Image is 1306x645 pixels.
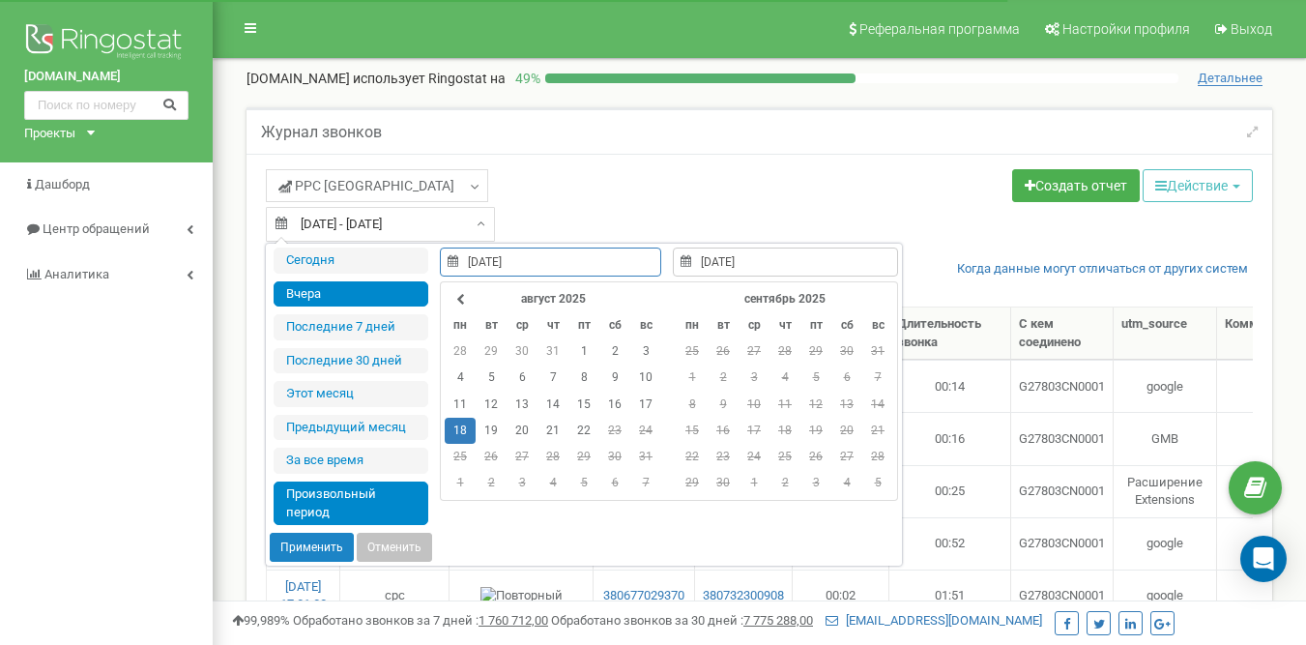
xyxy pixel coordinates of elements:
td: 3 [739,365,769,391]
th: чт [537,312,568,338]
td: 3 [630,338,661,365]
td: 10 [739,392,769,418]
th: utm_source [1114,308,1217,360]
td: 4 [831,470,862,496]
td: 22 [568,418,599,444]
td: 20 [831,418,862,444]
td: 12 [476,392,507,418]
td: 1 [568,338,599,365]
th: вс [862,312,893,338]
span: Реферальная программа [859,21,1020,37]
span: Дашборд [35,177,90,191]
li: Сегодня [274,248,428,274]
span: Настройки профиля [1062,21,1190,37]
td: 7 [630,470,661,496]
td: 7 [862,365,893,391]
li: Произвольный период [274,482,428,525]
td: G27803CN0001 [1011,465,1114,517]
td: G27803CN0001 [1011,412,1114,464]
td: 18 [445,418,476,444]
td: 29 [800,338,831,365]
img: Ringostat logo [24,19,189,68]
input: Поиск по номеру [24,91,189,120]
td: 15 [568,392,599,418]
li: Предыдущий меcяц [274,415,428,441]
td: 24 [630,418,661,444]
td: google [1114,570,1217,622]
td: 29 [476,338,507,365]
td: 10 [630,365,661,391]
td: 29 [677,470,708,496]
td: 00:16 [889,412,1011,464]
td: 17 [739,418,769,444]
td: 5 [862,470,893,496]
th: пн [445,312,476,338]
span: использует Ringostat на [353,71,506,86]
td: 01:51 [889,570,1011,622]
td: 14 [862,392,893,418]
td: 12 [800,392,831,418]
div: Проекты [24,125,75,143]
td: 30 [507,338,537,365]
td: 22 [677,444,708,470]
div: Open Intercom Messenger [1240,536,1287,582]
p: 49 % [506,69,545,88]
td: google [1114,517,1217,570]
td: 13 [831,392,862,418]
td: G27803CN0001 [1011,360,1114,412]
th: пн [677,312,708,338]
td: 11 [445,392,476,418]
a: [DOMAIN_NAME] [24,68,189,86]
td: 30 [708,470,739,496]
td: 29 [568,444,599,470]
th: вт [476,312,507,338]
th: С кем соединено [1011,308,1114,360]
span: Аналитика [44,267,109,281]
td: 28 [769,338,800,365]
p: [DOMAIN_NAME] [247,69,506,88]
td: G27803CN0001 [1011,570,1114,622]
li: Вчера [274,281,428,308]
td: 6 [831,365,862,391]
a: [DATE] 17:31:33 [280,579,327,612]
td: Расширение Extensions [1114,465,1217,517]
td: 4 [445,365,476,391]
td: 24 [739,444,769,470]
u: 1 760 712,00 [479,613,548,628]
td: 26 [708,338,739,365]
td: 2 [599,338,630,365]
td: 25 [769,444,800,470]
td: 25 [445,444,476,470]
li: Последние 30 дней [274,348,428,374]
a: 380732300908 [703,587,784,605]
td: 26 [800,444,831,470]
td: 1 [677,365,708,391]
td: 9 [599,365,630,391]
td: G27803CN0001 [1011,517,1114,570]
td: 1 [739,470,769,496]
th: пт [568,312,599,338]
td: 19 [476,418,507,444]
td: 00:52 [889,517,1011,570]
td: 11 [769,392,800,418]
th: чт [769,312,800,338]
td: 4 [769,365,800,391]
td: 23 [599,418,630,444]
td: 28 [862,444,893,470]
td: 28 [445,338,476,365]
th: сентябрь 2025 [708,286,862,312]
td: 31 [630,444,661,470]
li: Последние 7 дней [274,314,428,340]
th: пт [800,312,831,338]
td: 6 [507,365,537,391]
button: Действие [1143,169,1253,202]
th: сб [599,312,630,338]
a: Когда данные могут отличаться от других систем [957,260,1248,279]
td: GMB [1114,412,1217,464]
td: 30 [599,444,630,470]
th: август 2025 [476,286,630,312]
td: 5 [476,365,507,391]
td: 20 [507,418,537,444]
th: Длительность звонка [889,308,1011,360]
span: 99,989% [232,613,290,628]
